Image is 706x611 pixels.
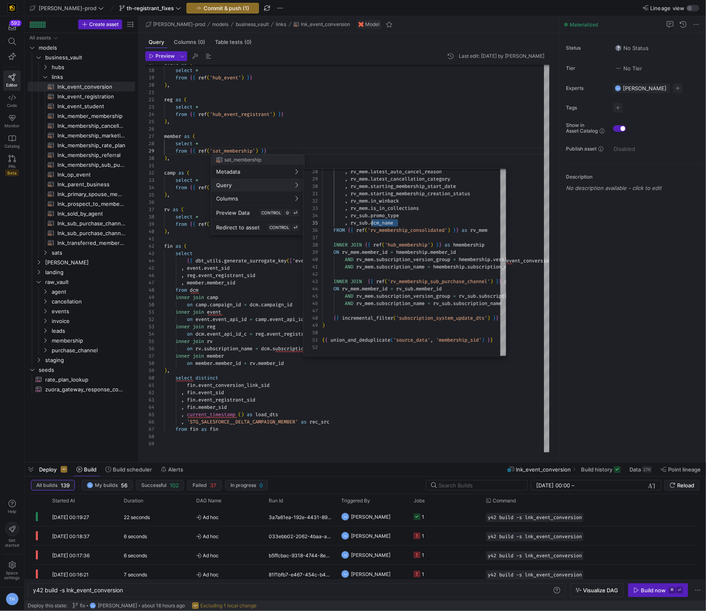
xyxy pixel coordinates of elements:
span: rv_mem [356,256,373,263]
span: subscription_name [467,264,516,270]
span: CONTROL [261,210,281,215]
span: member_id [416,286,442,292]
span: ref [356,227,365,233]
span: rv_mem [351,168,368,175]
div: 38 [303,241,318,249]
span: dcm_name [371,220,393,226]
div: 35 [303,219,318,227]
span: ON [333,286,339,292]
span: , [345,168,348,175]
span: ) [490,278,493,285]
div: 41 [303,263,318,271]
span: is_in_collections [371,205,419,212]
span: CONTROL [270,225,289,230]
span: . [465,264,467,270]
div: 50 [303,329,318,336]
span: } [439,242,442,248]
span: . [368,168,371,175]
span: AND [345,293,353,299]
span: ( [393,315,396,321]
span: . [490,256,493,263]
span: Metadata [216,168,240,175]
span: ⇧ [285,210,289,215]
span: ( [382,242,385,248]
span: } [496,278,499,285]
span: union_and_deduplicate [331,337,390,343]
span: rv_sub [396,286,413,292]
span: = [390,249,393,255]
div: 52 [303,344,318,351]
span: { [336,315,339,321]
span: AND [345,300,353,307]
span: rv_mem [470,227,487,233]
span: rv_sub [351,212,368,219]
span: 'hub_membership' [385,242,430,248]
span: latest_cancellation_category [371,176,450,182]
div: 47 [303,307,318,314]
span: rv_mem [356,300,373,307]
span: . [368,190,371,197]
span: Redirect to asset [216,224,260,231]
span: . [368,176,371,182]
div: 37 [303,234,318,241]
span: 'source_data' [393,337,430,343]
div: 31 [303,190,318,197]
span: ⏎ [294,225,298,230]
span: = [428,300,430,307]
span: sat_membership [224,157,261,163]
span: , [345,212,348,219]
div: 40 [303,256,318,263]
span: } [490,337,493,343]
span: } [499,278,502,285]
div: 49 [303,322,318,329]
span: ( [390,337,393,343]
span: { [333,315,336,321]
span: rv_sub [459,293,476,299]
div: 51 [303,336,318,344]
span: ( [365,227,368,233]
div: 46 [303,300,318,307]
span: rv_sub [433,300,450,307]
div: 39 [303,249,318,256]
span: = [428,264,430,270]
span: { [322,337,325,343]
span: 'subscription_system_update_dts' [396,315,487,321]
span: . [373,293,376,299]
span: AND [345,256,353,263]
span: } [436,242,439,248]
span: . [359,249,362,255]
span: subscription_name [376,264,425,270]
span: { [368,278,371,285]
span: ) [487,315,490,321]
div: 44 [303,285,318,292]
span: . [368,212,371,219]
span: , [345,190,348,197]
span: } [493,315,496,321]
span: hmembership [396,249,428,255]
span: hmembership [453,242,485,248]
span: subscription_version_group [376,293,450,299]
div: 48 [303,314,318,322]
span: 'rv_membership_consolidated' [368,227,447,233]
span: hmembership [433,264,465,270]
span: ( [385,278,388,285]
span: Preview Data [216,209,250,216]
span: } [496,315,499,321]
span: subscription_name [376,300,425,307]
span: { [325,337,328,343]
span: , [345,176,348,182]
span: starting_membership_creation_status [371,190,470,197]
div: 28 [303,168,318,175]
span: ) [430,242,433,248]
span: rv_mem [351,183,368,190]
span: } [487,337,490,343]
span: subscription_name [453,300,502,307]
div: 36 [303,227,318,234]
span: . [373,264,376,270]
div: 43 [303,278,318,285]
span: { [371,278,373,285]
div: 45 [303,292,318,300]
span: , [430,337,433,343]
span: member_id [430,249,456,255]
span: rv_mem [351,190,368,197]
